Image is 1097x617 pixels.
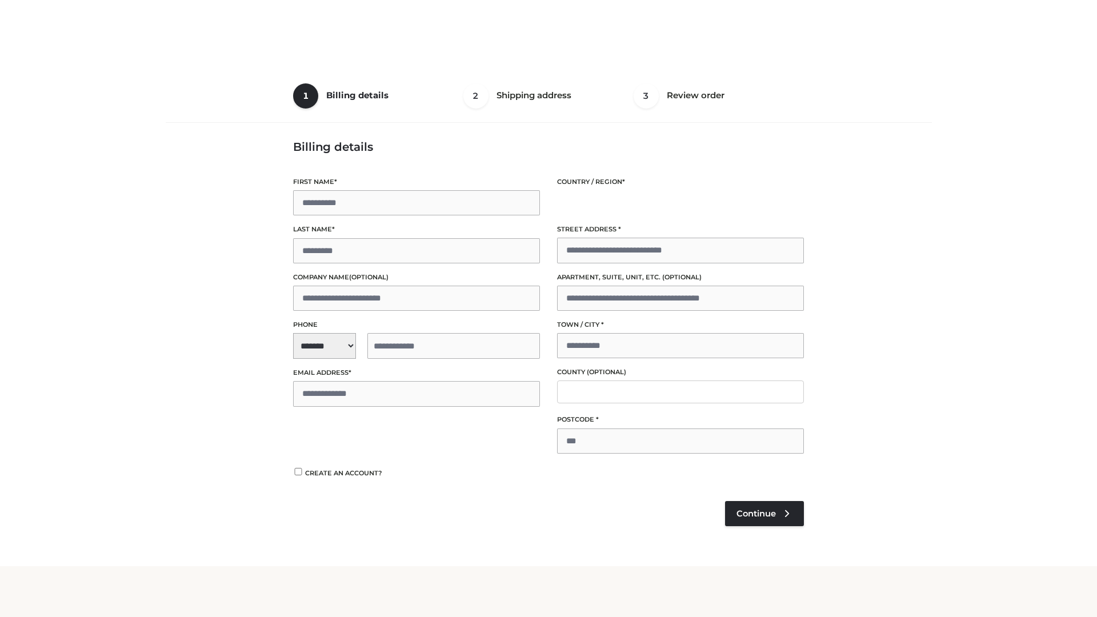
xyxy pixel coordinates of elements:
[725,501,804,526] a: Continue
[736,508,776,519] span: Continue
[557,367,804,378] label: County
[293,319,540,330] label: Phone
[293,177,540,187] label: First name
[557,177,804,187] label: Country / Region
[557,272,804,283] label: Apartment, suite, unit, etc.
[293,272,540,283] label: Company name
[293,367,540,378] label: Email address
[662,273,702,281] span: (optional)
[349,273,389,281] span: (optional)
[293,224,540,235] label: Last name
[557,414,804,425] label: Postcode
[557,319,804,330] label: Town / City
[587,368,626,376] span: (optional)
[557,224,804,235] label: Street address
[293,140,804,154] h3: Billing details
[293,468,303,475] input: Create an account?
[305,469,382,477] span: Create an account?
